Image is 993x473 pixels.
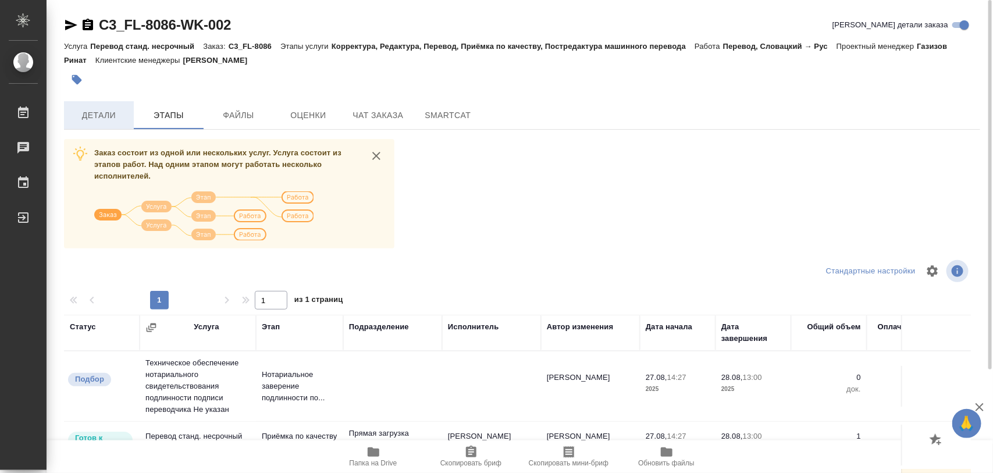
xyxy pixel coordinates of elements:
[183,56,257,65] p: [PERSON_NAME]
[541,425,640,465] td: [PERSON_NAME]
[832,19,948,31] span: [PERSON_NAME] детали заказа
[919,257,946,285] span: Настроить таблицу
[646,373,667,382] p: 27.08,
[145,322,157,333] button: Сгруппировать
[422,440,520,473] button: Скопировать бриф
[743,373,762,382] p: 13:00
[797,431,861,442] p: 1
[547,321,613,333] div: Автор изменения
[95,56,183,65] p: Клиентские менеджеры
[721,432,743,440] p: 28.08,
[280,42,332,51] p: Этапы услуги
[70,321,96,333] div: Статус
[529,459,608,467] span: Скопировать мини-бриф
[262,369,337,404] p: Нотариальное заверение подлинности по...
[203,42,228,51] p: Заказ:
[332,42,695,51] p: Корректура, Редактура, Перевод, Приёмка по качеству, Постредактура машинного перевода
[194,321,219,333] div: Услуга
[81,18,95,32] button: Скопировать ссылку
[723,42,837,51] p: Перевод, Словацкий → Рус
[520,440,618,473] button: Скопировать мини-бриф
[64,42,90,51] p: Услуга
[638,459,695,467] span: Обновить файлы
[141,108,197,123] span: Этапы
[262,431,337,442] p: Приёмка по качеству
[952,409,981,438] button: 🙏
[618,440,716,473] button: Обновить файлы
[343,422,442,468] td: Прямая загрузка (шаблонные документы)
[721,373,743,382] p: 28.08,
[325,440,422,473] button: Папка на Drive
[946,260,971,282] span: Посмотреть информацию
[280,108,336,123] span: Оценки
[541,366,640,407] td: [PERSON_NAME]
[368,147,385,165] button: close
[75,374,104,385] p: Подбор
[140,351,256,421] td: Техническое обеспечение нотариального свидетельствования подлинности подписи переводчика Не указан
[262,321,280,333] div: Этап
[350,108,406,123] span: Чат заказа
[90,42,203,51] p: Перевод станд. несрочный
[667,373,686,382] p: 14:27
[837,42,917,51] p: Проектный менеджер
[420,108,476,123] span: SmartCat
[873,321,937,344] div: Оплачиваемый объем
[448,321,499,333] div: Исполнитель
[646,432,667,440] p: 27.08,
[721,383,785,395] p: 2025
[349,321,409,333] div: Подразделение
[211,108,266,123] span: Файлы
[71,108,127,123] span: Детали
[350,459,397,467] span: Папка на Drive
[294,293,343,310] span: из 1 страниц
[927,431,946,450] button: Добавить оценку
[797,372,861,383] p: 0
[229,42,280,51] p: C3_FL-8086
[440,459,501,467] span: Скопировать бриф
[695,42,723,51] p: Работа
[873,372,937,383] p: 0
[797,383,861,395] p: док.
[646,321,692,333] div: Дата начала
[99,17,231,33] a: C3_FL-8086-WK-002
[667,432,686,440] p: 14:27
[94,148,341,180] span: Заказ состоит из одной или нескольких услуг. Услуга состоит из этапов работ. Над одним этапом мог...
[64,18,78,32] button: Скопировать ссылку для ЯМессенджера
[646,383,710,395] p: 2025
[721,321,785,344] div: Дата завершения
[64,67,90,93] button: Добавить тэг
[140,425,256,465] td: Перевод станд. несрочный Словацкий → Рус
[442,425,541,465] td: [PERSON_NAME]
[957,411,977,436] span: 🙏
[75,432,126,456] p: Готов к работе
[823,262,919,280] div: split button
[743,432,762,440] p: 13:00
[807,321,861,333] div: Общий объем
[873,383,937,395] p: док.
[873,431,937,442] p: 1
